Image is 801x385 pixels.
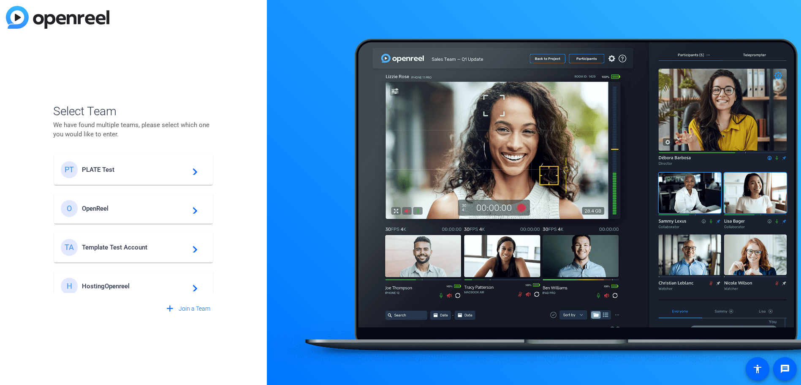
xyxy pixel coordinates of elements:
mat-icon: navigate_next [187,281,198,291]
mat-icon: message [780,364,790,374]
span: HostingOpenreel [82,282,187,290]
img: blue-gradient.svg [6,6,109,29]
div: PT [61,161,78,178]
p: We have found multiple teams, please select which one you would like to enter. [53,120,214,139]
span: Select Team [53,103,214,120]
mat-icon: accessibility [752,364,763,374]
button: Join a Team [161,301,214,317]
mat-icon: navigate_next [187,203,198,214]
span: Join a Team [179,304,210,313]
span: Template Test Account [82,244,187,251]
span: OpenReel [82,205,187,212]
div: H [61,278,78,295]
div: O [61,200,78,217]
span: PLATE Test [82,166,187,174]
mat-icon: add [165,304,175,314]
mat-icon: navigate_next [187,165,198,175]
div: TA [61,239,78,256]
mat-icon: navigate_next [187,242,198,252]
